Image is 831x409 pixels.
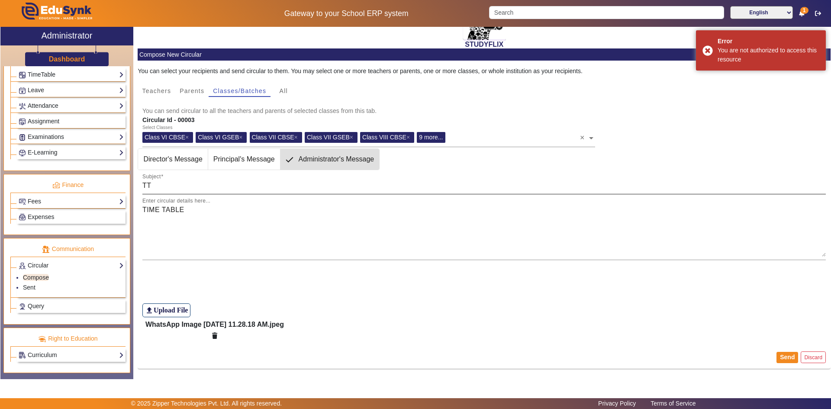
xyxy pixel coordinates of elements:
img: finance.png [52,181,60,189]
h2: Administrator [42,30,93,41]
img: rte.png [38,335,46,343]
span: Assignment [28,118,59,125]
a: Privacy Policy [594,398,640,409]
span: × [294,134,300,141]
div: Select Classes [142,124,172,131]
span: Teachers [142,88,171,94]
span: Administrator's Message [293,149,380,170]
button: Send [776,352,798,363]
span: Class VII GSEB [307,134,350,141]
span: 1 [800,7,808,14]
img: Support-tickets.png [19,303,26,310]
a: Expenses [19,212,124,222]
input: Search [489,6,724,19]
span: Principal's Message [208,149,280,170]
span: Parents [180,88,204,94]
span: × [406,134,412,141]
span: Query [28,303,44,309]
a: Assignment [19,116,124,126]
h6: WhatsApp Image [DATE] 11.28.18 AM.jpeg [145,320,284,328]
mat-card-header: Compose New Circular [138,48,831,61]
p: Right to Education [10,334,126,343]
span: Classes/Batches [213,88,266,94]
a: Administrator [0,27,133,45]
mat-label: Subject [142,174,161,180]
mat-icon: file_upload [145,306,154,315]
p: Communication [10,245,126,254]
span: Director's Message [138,149,207,170]
mat-card-subtitle: You can send circular to all the teachers and parents of selected classes from this tab. [142,106,826,116]
span: Class VI GSEB [198,134,239,141]
mat-label: Enter circular details here... [142,198,210,204]
span: Class VIII CBSE [362,134,406,141]
a: Query [19,301,124,311]
a: Sent [23,284,35,291]
h5: Gateway to your School ERP system [213,9,480,18]
p: Finance [10,180,126,190]
a: Terms of Service [646,398,700,409]
h3: Dashboard [49,55,85,63]
h6: Upload File [154,306,188,314]
img: Assignments.png [19,119,26,125]
img: communication.png [42,245,50,253]
img: Payroll.png [19,214,26,220]
span: × [239,134,245,141]
div: You can select your recipients and send circular to them. You may select one or more teachers or ... [138,67,831,76]
span: All [280,88,288,94]
span: 9 more... [419,134,443,141]
span: Class VI CBSE [145,134,185,141]
b: Circular Id - 00003 [142,116,195,123]
span: Expenses [28,213,54,220]
span: × [350,134,355,141]
a: Dashboard [48,55,86,64]
div: You are not authorized to access this resource [718,46,819,64]
input: Subject [142,180,826,191]
span: Clear all [580,129,587,143]
h2: STUDYFLIX [138,40,831,48]
div: Error [718,37,819,46]
span: × [185,134,191,141]
a: Compose [23,274,49,281]
p: © 2025 Zipper Technologies Pvt. Ltd. All rights reserved. [131,399,282,408]
span: Class VII CBSE [252,134,294,141]
button: Discard [801,351,826,363]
